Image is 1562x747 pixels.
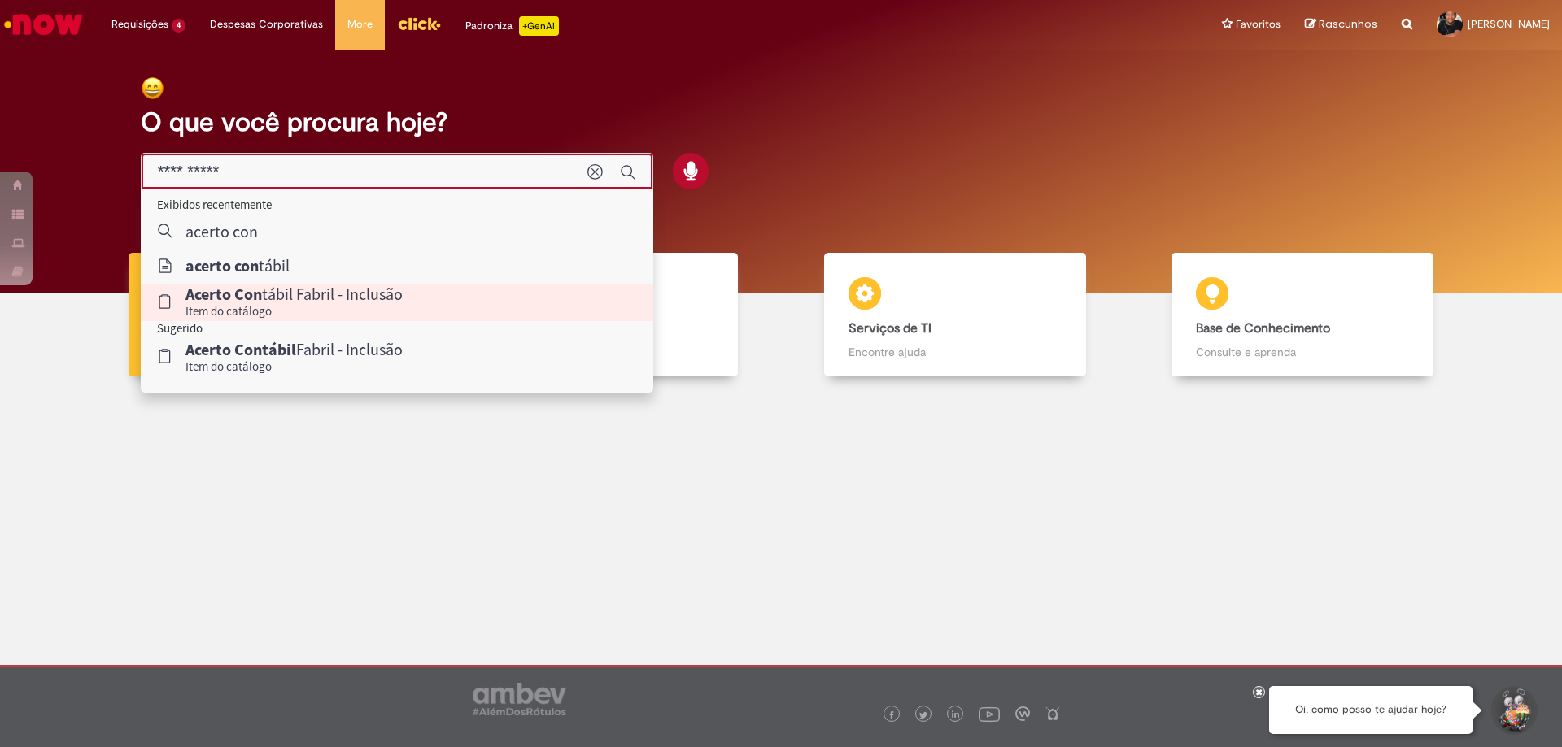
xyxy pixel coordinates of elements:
[1489,686,1538,735] button: Iniciar Conversa de Suporte
[473,683,566,715] img: logo_footer_ambev_rotulo_gray.png
[888,711,896,719] img: logo_footer_facebook.png
[1305,17,1377,33] a: Rascunhos
[1129,253,1477,377] a: Base de Conhecimento Consulte e aprenda
[1269,686,1473,734] div: Oi, como posso te ajudar hoje?
[172,19,185,33] span: 4
[952,710,960,720] img: logo_footer_linkedin.png
[465,16,559,36] div: Padroniza
[1319,16,1377,32] span: Rascunhos
[397,11,441,36] img: click_logo_yellow_360x200.png
[85,253,434,377] a: Tirar dúvidas Tirar dúvidas com Lupi Assist e Gen Ai
[1045,706,1060,721] img: logo_footer_naosei.png
[781,253,1129,377] a: Serviços de TI Encontre ajuda
[141,76,164,100] img: happy-face.png
[519,16,559,36] p: +GenAi
[1468,17,1550,31] span: [PERSON_NAME]
[2,8,85,41] img: ServiceNow
[1196,320,1330,337] b: Base de Conhecimento
[111,16,168,33] span: Requisições
[1196,344,1409,360] p: Consulte e aprenda
[1236,16,1281,33] span: Favoritos
[979,703,1000,724] img: logo_footer_youtube.png
[919,711,927,719] img: logo_footer_twitter.png
[849,320,932,337] b: Serviços de TI
[849,344,1062,360] p: Encontre ajuda
[141,108,1422,137] h2: O que você procura hoje?
[1015,706,1030,721] img: logo_footer_workplace.png
[210,16,323,33] span: Despesas Corporativas
[347,16,373,33] span: More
